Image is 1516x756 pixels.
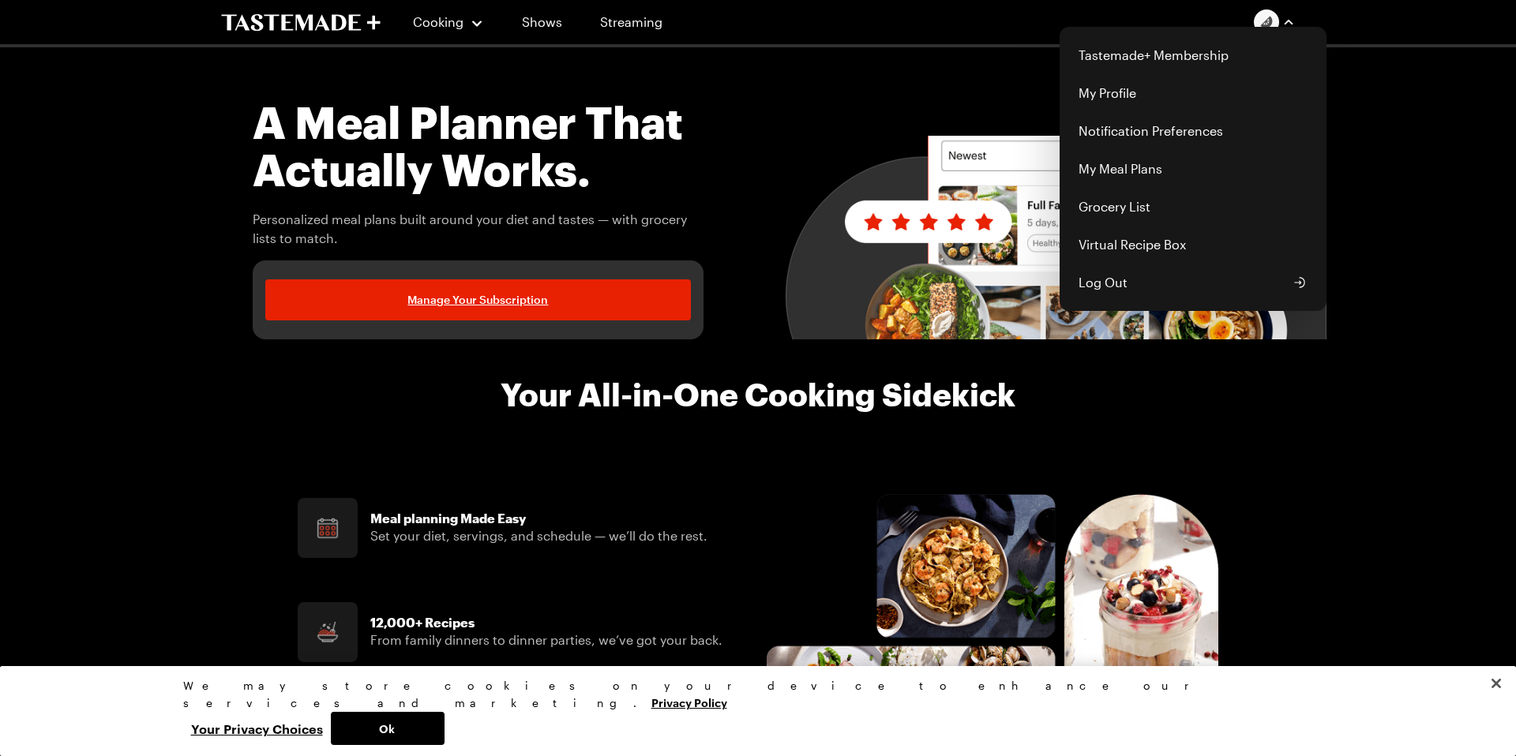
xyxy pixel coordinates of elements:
span: Log Out [1079,273,1128,292]
a: My Meal Plans [1069,150,1317,188]
div: Profile picture [1060,27,1326,311]
button: Your Privacy Choices [183,712,331,745]
button: Ok [331,712,445,745]
a: Virtual Recipe Box [1069,226,1317,264]
a: Notification Preferences [1069,112,1317,150]
a: More information about your privacy, opens in a new tab [651,694,727,709]
button: Close [1479,666,1514,701]
img: Profile picture [1254,9,1279,35]
div: We may store cookies on your device to enhance our services and marketing. [183,677,1320,712]
a: My Profile [1069,74,1317,112]
div: Privacy [183,677,1320,745]
a: Tastemade+ Membership [1069,36,1317,74]
button: Profile picture [1254,9,1295,35]
a: Grocery List [1069,188,1317,226]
